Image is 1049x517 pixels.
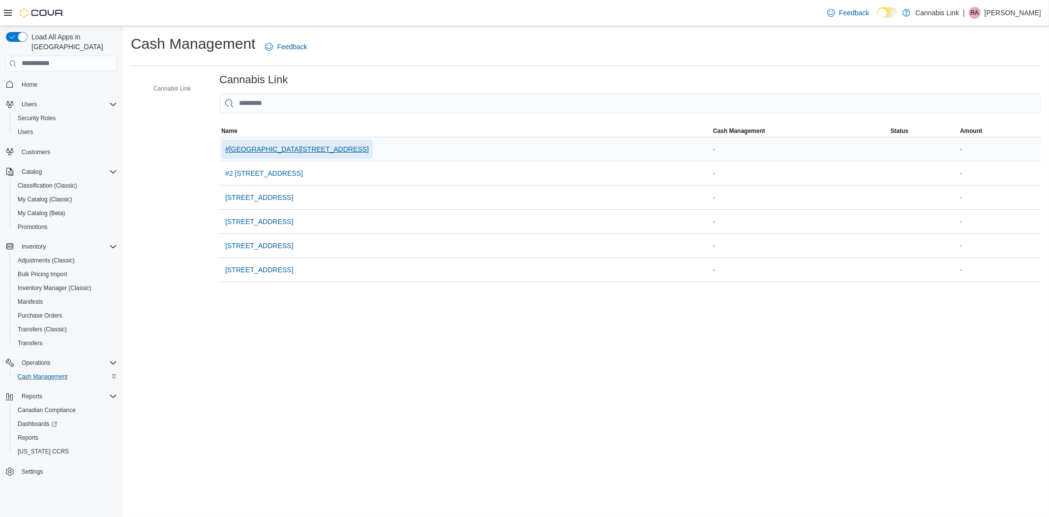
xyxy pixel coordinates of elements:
span: Users [18,98,117,110]
span: Manifests [18,298,43,306]
span: Catalog [22,168,42,176]
span: [STREET_ADDRESS] [225,241,293,251]
span: Washington CCRS [14,446,117,457]
span: Home [22,81,37,89]
span: Customers [22,148,50,156]
a: Bulk Pricing Import [14,268,71,280]
span: Cash Management [713,127,765,135]
nav: Complex example [6,73,117,505]
span: #[GEOGRAPHIC_DATA][STREET_ADDRESS] [225,144,369,154]
div: - [958,167,1041,179]
span: Canadian Compliance [18,406,76,414]
button: Home [2,77,121,92]
span: Dashboards [18,420,57,428]
img: Cova [20,8,64,18]
button: Canadian Compliance [10,403,121,417]
a: Dashboards [14,418,61,430]
button: Cash Management [711,125,889,137]
button: Customers [2,145,121,159]
button: My Catalog (Beta) [10,206,121,220]
a: Canadian Compliance [14,404,80,416]
span: Feedback [277,42,307,52]
button: Users [2,97,121,111]
button: Reports [18,390,46,402]
span: My Catalog (Classic) [14,194,117,205]
span: Reports [14,432,117,444]
a: Cash Management [14,371,71,383]
button: Reports [2,389,121,403]
h3: Cannabis Link [219,74,288,86]
button: Promotions [10,220,121,234]
span: Canadian Compliance [14,404,117,416]
span: Amount [960,127,982,135]
span: [STREET_ADDRESS] [225,217,293,226]
div: - [711,216,889,227]
span: #2 [STREET_ADDRESS] [225,168,303,178]
div: - [711,240,889,252]
button: Amount [958,125,1041,137]
span: Inventory Manager (Classic) [18,284,91,292]
a: Manifests [14,296,47,308]
button: Transfers [10,336,121,350]
button: Cash Management [10,370,121,384]
button: My Catalog (Classic) [10,193,121,206]
a: My Catalog (Beta) [14,207,69,219]
a: [US_STATE] CCRS [14,446,73,457]
button: [STREET_ADDRESS] [221,212,297,231]
span: [STREET_ADDRESS] [225,265,293,275]
span: Users [14,126,117,138]
span: Settings [22,468,43,476]
a: Transfers (Classic) [14,323,71,335]
span: Reports [18,434,38,442]
button: Inventory [2,240,121,254]
div: Richard Auger [969,7,981,19]
button: Inventory [18,241,50,253]
button: Settings [2,464,121,479]
input: This is a search bar. As you type, the results lower in the page will automatically filter. [219,94,1041,113]
a: Customers [18,146,54,158]
span: Security Roles [18,114,56,122]
button: Transfers (Classic) [10,323,121,336]
button: Security Roles [10,111,121,125]
span: Security Roles [14,112,117,124]
a: Promotions [14,221,52,233]
span: Manifests [14,296,117,308]
span: My Catalog (Classic) [18,195,72,203]
span: RA [971,7,979,19]
a: Inventory Manager (Classic) [14,282,95,294]
a: Home [18,79,41,91]
span: Name [221,127,238,135]
span: Load All Apps in [GEOGRAPHIC_DATA] [28,32,117,52]
span: Home [18,78,117,91]
p: [PERSON_NAME] [985,7,1041,19]
a: Purchase Orders [14,310,66,322]
a: Adjustments (Classic) [14,255,79,266]
span: Operations [18,357,117,369]
button: Operations [18,357,55,369]
span: Customers [18,146,117,158]
div: - [711,167,889,179]
span: Operations [22,359,51,367]
span: Inventory Manager (Classic) [14,282,117,294]
button: #2 [STREET_ADDRESS] [221,163,307,183]
div: - [958,240,1041,252]
span: [STREET_ADDRESS] [225,193,293,202]
span: Cash Management [14,371,117,383]
span: My Catalog (Beta) [14,207,117,219]
div: - [958,192,1041,203]
span: Bulk Pricing Import [14,268,117,280]
div: - [958,264,1041,276]
span: Feedback [839,8,869,18]
button: Reports [10,431,121,445]
button: [US_STATE] CCRS [10,445,121,458]
span: Inventory [22,243,46,251]
button: Cannabis Link [140,83,195,95]
button: #[GEOGRAPHIC_DATA][STREET_ADDRESS] [221,139,373,159]
a: Transfers [14,337,46,349]
span: Promotions [18,223,48,231]
span: Transfers [18,339,42,347]
button: Users [10,125,121,139]
a: Feedback [823,3,873,23]
button: Classification (Classic) [10,179,121,193]
span: Bulk Pricing Import [18,270,67,278]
